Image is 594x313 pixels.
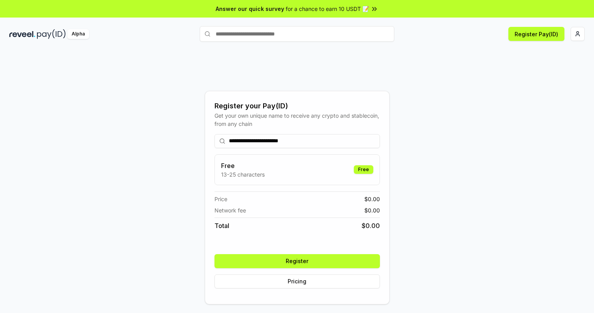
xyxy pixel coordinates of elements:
[214,254,380,268] button: Register
[9,29,35,39] img: reveel_dark
[221,161,265,170] h3: Free
[67,29,89,39] div: Alpha
[214,206,246,214] span: Network fee
[214,101,380,111] div: Register your Pay(ID)
[286,5,369,13] span: for a chance to earn 10 USDT 📝
[354,165,373,174] div: Free
[221,170,265,179] p: 13-25 characters
[508,27,564,41] button: Register Pay(ID)
[214,195,227,203] span: Price
[216,5,284,13] span: Answer our quick survey
[364,195,380,203] span: $ 0.00
[364,206,380,214] span: $ 0.00
[214,274,380,288] button: Pricing
[214,221,229,230] span: Total
[37,29,66,39] img: pay_id
[362,221,380,230] span: $ 0.00
[214,111,380,128] div: Get your own unique name to receive any crypto and stablecoin, from any chain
